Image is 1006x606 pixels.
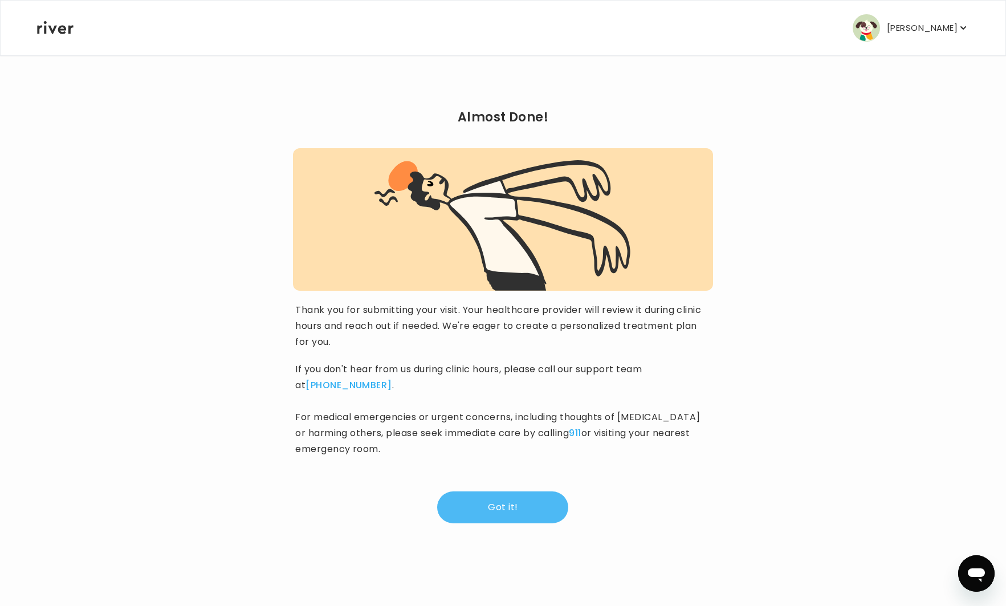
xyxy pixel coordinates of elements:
a: 911 [569,426,581,440]
button: user avatar[PERSON_NAME] [853,14,969,42]
iframe: Button to launch messaging window [958,555,995,592]
img: visit complete graphic [374,160,632,291]
p: Thank you for submitting your visit. Your healthcare provider will review it during clinic hours ... [295,302,711,350]
img: user avatar [853,14,880,42]
button: Got it! [437,491,568,523]
h2: Almost Done! [293,109,713,125]
p: If you don't hear from us during clinic hours, please call our support team at . [295,361,711,393]
p: For medical emergencies or urgent concerns, including thoughts of [MEDICAL_DATA] or harming other... [295,409,711,457]
p: [PERSON_NAME] [887,20,958,36]
a: [PHONE_NUMBER] [306,379,392,392]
